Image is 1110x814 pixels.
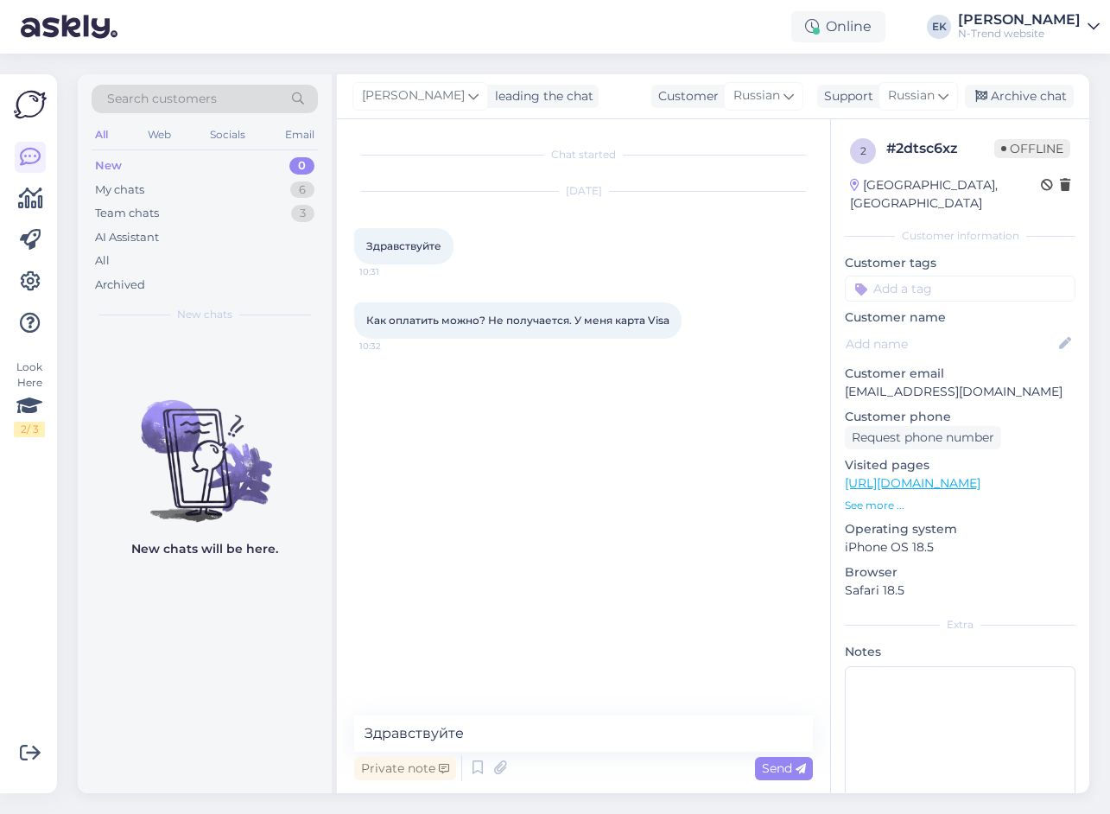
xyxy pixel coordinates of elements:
div: Extra [845,617,1075,633]
span: 10:31 [359,265,424,278]
p: Customer name [845,308,1075,327]
a: [PERSON_NAME]N-Trend website [958,13,1100,41]
div: [GEOGRAPHIC_DATA], [GEOGRAPHIC_DATA] [850,176,1041,213]
div: AI Assistant [95,229,159,246]
span: Offline [994,139,1070,158]
div: Archived [95,277,145,294]
div: Private note [354,757,456,780]
p: Notes [845,643,1075,661]
div: Chat started [354,147,813,162]
p: New chats will be here. [131,540,278,558]
div: # 2dtsc6xz [886,138,994,159]
div: Archive chat [965,85,1074,108]
span: Здравствуйте [366,239,441,252]
p: [EMAIL_ADDRESS][DOMAIN_NAME] [845,383,1075,401]
span: Как оплатить можно? Не получается. У меня карта Visa [366,314,669,327]
span: Send [762,760,806,776]
p: Customer phone [845,408,1075,426]
textarea: Здравствуйте [354,715,813,752]
div: [PERSON_NAME] [958,13,1081,27]
div: Customer information [845,228,1075,244]
img: No chats [78,369,332,525]
input: Add name [846,334,1056,353]
div: Request phone number [845,426,1001,449]
input: Add a tag [845,276,1075,302]
div: 3 [291,205,314,222]
div: All [95,252,110,270]
div: Online [791,11,885,42]
img: Askly Logo [14,88,47,121]
div: 2 / 3 [14,422,45,437]
span: Search customers [107,90,217,108]
div: My chats [95,181,144,199]
p: Customer email [845,365,1075,383]
div: Web [144,124,174,146]
div: Customer [651,87,719,105]
div: New [95,157,122,175]
p: Operating system [845,520,1075,538]
p: Browser [845,563,1075,582]
p: iPhone OS 18.5 [845,538,1075,556]
div: Team chats [95,205,159,222]
span: 2 [860,144,866,157]
span: [PERSON_NAME] [362,86,465,105]
span: Russian [733,86,780,105]
p: Safari 18.5 [845,582,1075,600]
div: Email [282,124,318,146]
span: Russian [888,86,935,105]
div: Look Here [14,359,45,437]
div: 6 [290,181,314,199]
div: N-Trend website [958,27,1081,41]
a: [URL][DOMAIN_NAME] [845,475,980,491]
div: Support [817,87,873,105]
div: Socials [206,124,249,146]
div: leading the chat [488,87,593,105]
p: Visited pages [845,456,1075,474]
div: [DATE] [354,183,813,199]
p: See more ... [845,498,1075,513]
p: Customer tags [845,254,1075,272]
div: EK [927,15,951,39]
div: All [92,124,111,146]
span: New chats [177,307,232,322]
div: 0 [289,157,314,175]
span: 10:32 [359,340,424,353]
